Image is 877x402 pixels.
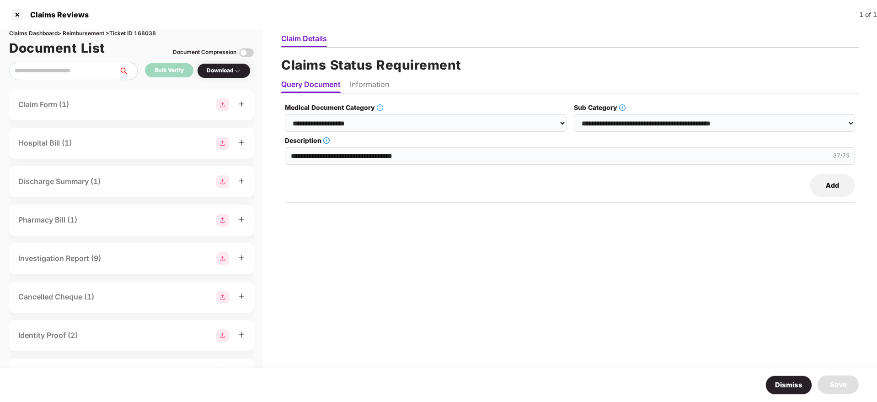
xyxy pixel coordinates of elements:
img: svg+xml;base64,PHN2ZyBpZD0iR3JvdXBfMjg4MTMiIGRhdGEtbmFtZT0iR3JvdXAgMjg4MTMiIHhtbG5zPSJodHRwOi8vd3... [216,175,229,188]
img: svg+xml;base64,PHN2ZyBpZD0iR3JvdXBfMjg4MTMiIGRhdGEtbmFtZT0iR3JvdXAgMjg4MTMiIHhtbG5zPSJodHRwOi8vd3... [216,329,229,342]
span: info-circle [323,137,330,144]
span: plus [238,255,245,261]
button: search [118,62,138,80]
img: svg+xml;base64,PHN2ZyBpZD0iRHJvcGRvd24tMzJ4MzIiIHhtbG5zPSJodHRwOi8vd3d3LnczLm9yZy8yMDAwL3N2ZyIgd2... [234,67,241,75]
div: Claims Dashboard > Reimbursement > Ticket ID 168038 [9,29,254,38]
div: Claim Form (1) [18,99,69,110]
img: svg+xml;base64,PHN2ZyBpZD0iR3JvdXBfMjg4MTMiIGRhdGEtbmFtZT0iR3JvdXAgMjg4MTMiIHhtbG5zPSJodHRwOi8vd3... [216,98,229,111]
span: plus [238,101,245,107]
img: svg+xml;base64,PHN2ZyBpZD0iR3JvdXBfMjg4MTMiIGRhdGEtbmFtZT0iR3JvdXAgMjg4MTMiIHhtbG5zPSJodHRwOi8vd3... [216,137,229,150]
li: Query Document [281,80,341,93]
span: plus [238,293,245,299]
div: Hospital Bill (1) [18,137,72,149]
button: Add [810,174,855,197]
span: info-circle [377,104,383,111]
img: svg+xml;base64,PHN2ZyBpZD0iR3JvdXBfMjg4MTMiIGRhdGEtbmFtZT0iR3JvdXAgMjg4MTMiIHhtbG5zPSJodHRwOi8vd3... [216,214,229,227]
div: Discharge Summary (1) [18,176,101,187]
li: Claim Details [281,34,327,47]
div: Pharmacy Bill (1) [18,214,77,226]
div: Claims Reviews [25,10,89,19]
h1: Document List [9,38,105,58]
span: plus [238,331,245,338]
img: svg+xml;base64,PHN2ZyBpZD0iVG9nZ2xlLTMyeDMyIiB4bWxucz0iaHR0cDovL3d3dy53My5vcmcvMjAwMC9zdmciIHdpZH... [239,45,254,60]
div: Bulk Verify [155,66,184,75]
span: info-circle [619,104,626,111]
span: plus [238,139,245,146]
img: svg+xml;base64,PHN2ZyBpZD0iR3JvdXBfMjg4MTMiIGRhdGEtbmFtZT0iR3JvdXAgMjg4MTMiIHhtbG5zPSJodHRwOi8vd3... [216,252,229,265]
li: Information [350,80,389,93]
span: plus [238,178,245,184]
h1: Claims Status Requirement [281,55,859,75]
label: Medical Document Category [285,103,566,113]
img: svg+xml;base64,PHN2ZyBpZD0iR3JvdXBfMjg4MTMiIGRhdGEtbmFtZT0iR3JvdXAgMjg4MTMiIHhtbG5zPSJodHRwOi8vd3... [216,368,229,380]
span: search [118,67,137,75]
span: plus [238,216,245,223]
div: Download [207,66,241,75]
div: Cancelled Cheque (1) [18,291,94,303]
label: Sub Category [574,103,855,113]
div: Save [830,379,847,390]
div: Document Compression [173,48,236,57]
label: Description [285,136,855,146]
img: svg+xml;base64,PHN2ZyBpZD0iR3JvdXBfMjg4MTMiIGRhdGEtbmFtZT0iR3JvdXAgMjg4MTMiIHhtbG5zPSJodHRwOi8vd3... [216,291,229,304]
div: Identity Proof (2) [18,330,78,341]
div: Investigation Report (9) [18,253,101,264]
button: Dismiss [765,375,812,395]
div: 1 of 1 [859,10,877,20]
